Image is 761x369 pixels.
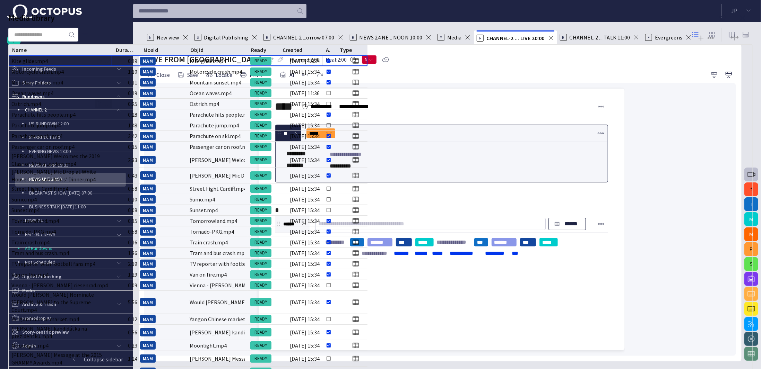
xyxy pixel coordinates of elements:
div: 9/4/2023 15:34 [290,143,320,151]
span: READY [250,228,271,235]
div: 0:23 [128,342,137,349]
div: Ready [251,46,266,53]
div: 0:58 [128,185,137,192]
span: MAM [143,300,153,305]
div: 9/4/2023 15:34 [290,260,320,268]
div: Tomorrowland.mp4 [190,217,237,225]
div: Yangon Chinese market.mp4 [190,315,245,323]
span: MAM [143,283,153,288]
div: 9/4/2023 15:34 [290,111,320,118]
span: READY [250,217,271,224]
div: Street Fight Cardiff.mp4 [190,185,245,192]
div: 0:28 [128,111,137,118]
span: READY [250,250,271,256]
div: 9/4/2023 15:34 [290,217,320,225]
div: 9/4/2023 15:34 [290,355,320,362]
div: Van on fire.mp4 [11,271,49,278]
div: Tram and bus crash.mp4 [190,249,245,257]
div: Annotated [326,46,331,53]
span: READY [250,282,271,289]
span: MAM [143,356,153,361]
div: Vienna - Prater riesenrad.mp4 [190,281,245,289]
span: READY [250,299,271,306]
div: 1:10 [128,68,137,75]
div: 0:25 [128,100,137,108]
div: 0:15 [128,217,137,225]
div: 1:24 [128,355,137,362]
span: READY [250,329,271,336]
div: 9/4/2023 15:34 [290,57,320,65]
div: Would Joe Biden Nominate Barack Obama to the Supreme Court.mp4 [190,298,245,306]
div: 9/4/2023 15:34 [290,156,320,164]
div: 9/4/2023 15:34 [290,238,320,246]
div: Parachute on ski.mp4 [11,132,62,140]
h2: Media library [8,13,55,23]
div: 9/4/2023 15:34 [290,281,320,289]
span: MAM [143,251,153,255]
div: Mountain sunset.mp4 [11,79,63,86]
div: 0:15 [128,143,137,151]
div: Train crash.mp4 [11,238,50,246]
div: Passenger car on roof.mp4 [190,143,245,151]
div: 1:48 [128,121,137,129]
span: MAM [143,101,153,106]
div: Ocean waves.mp4 [190,89,232,97]
div: 2:33 [128,156,137,164]
div: 0:43 [128,172,137,179]
div: Parachute on ski.mp4 [190,132,241,140]
div: Would [PERSON_NAME] Nominate [PERSON_NAME] to the Supreme Court.mp4 [11,291,110,314]
span: READY [250,133,271,139]
div: 9/4/2023 15:34 [290,328,320,336]
div: Sumo.mp4 [190,196,215,203]
div: 0:16 [128,238,137,246]
div: Type [340,46,352,53]
div: [PERSON_NAME] Mic Drop at White House Correspondents' Dinner.mp4 [11,168,110,183]
div: TV reporter with football fans.mp4 [11,260,95,268]
div: 9/4/2023 15:34 [290,132,320,140]
div: 9/4/2023 15:34 [290,315,320,323]
div: 9/4/2023 15:34 [290,100,320,108]
div: 9/4/2023 15:34 [290,271,320,278]
span: READY [250,207,271,214]
div: Ocean waves.mp4 [11,89,53,97]
div: President Obama's Mic Drop at White House Correspondents' Dinner.mp4 [190,172,245,179]
div: Moonlight.mp4 [190,342,227,349]
div: Train crash.mp4 [190,238,228,246]
div: Vienna - [PERSON_NAME] riesenrad.mp4 [11,281,108,289]
div: Passenger car on roof.mp4 [11,143,75,151]
div: 9/4/2023 15:34 [290,206,320,214]
div: 0:11 [128,79,137,86]
div: 9/4/2023 15:34 [290,172,320,179]
div: Ostrich.mp4 [190,100,219,108]
div: Zuzana Čaputová kandidátka na prezidentku.mp4 [190,328,245,336]
span: MAM [143,173,153,178]
div: 1:36 [128,249,137,257]
span: READY [250,90,271,97]
div: [PERSON_NAME] Message at the 2015 GRAMMY Awards.mp4 [11,351,110,366]
span: MAM [143,157,153,162]
div: Parachute hits people.mp4 [190,111,245,118]
span: MAM [143,112,153,117]
div: Moonlight.mp4 [11,342,49,349]
div: Duration [116,46,135,53]
div: Kite glider.mp4 [11,57,48,65]
div: Motorcycle crash.mp4 [190,68,242,75]
div: 5:56 [128,298,137,306]
span: READY [250,79,271,86]
div: 0:09 [128,281,137,289]
span: MAM [143,240,153,245]
span: MAM [143,330,153,335]
span: MAM [143,58,153,63]
div: Tomorrowland.mp4 [11,217,59,225]
div: Mountain sunset.mp4 [190,79,241,86]
div: 1/21 11:36 [290,89,320,97]
div: ObjId [190,46,204,53]
div: 9/4/2023 15:34 [290,185,320,192]
div: Parachute hits people.mp4 [11,111,76,118]
div: [PERSON_NAME] kandidátka na prezidentku.mp4 [11,325,110,340]
span: MAM [143,218,153,223]
div: 9/4/2023 15:34 [290,342,320,349]
span: READY [250,57,271,64]
div: [PERSON_NAME] Welcomes the 2019 Class of Africa Leaders.mp4 [11,152,110,168]
span: MAM [143,144,153,149]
